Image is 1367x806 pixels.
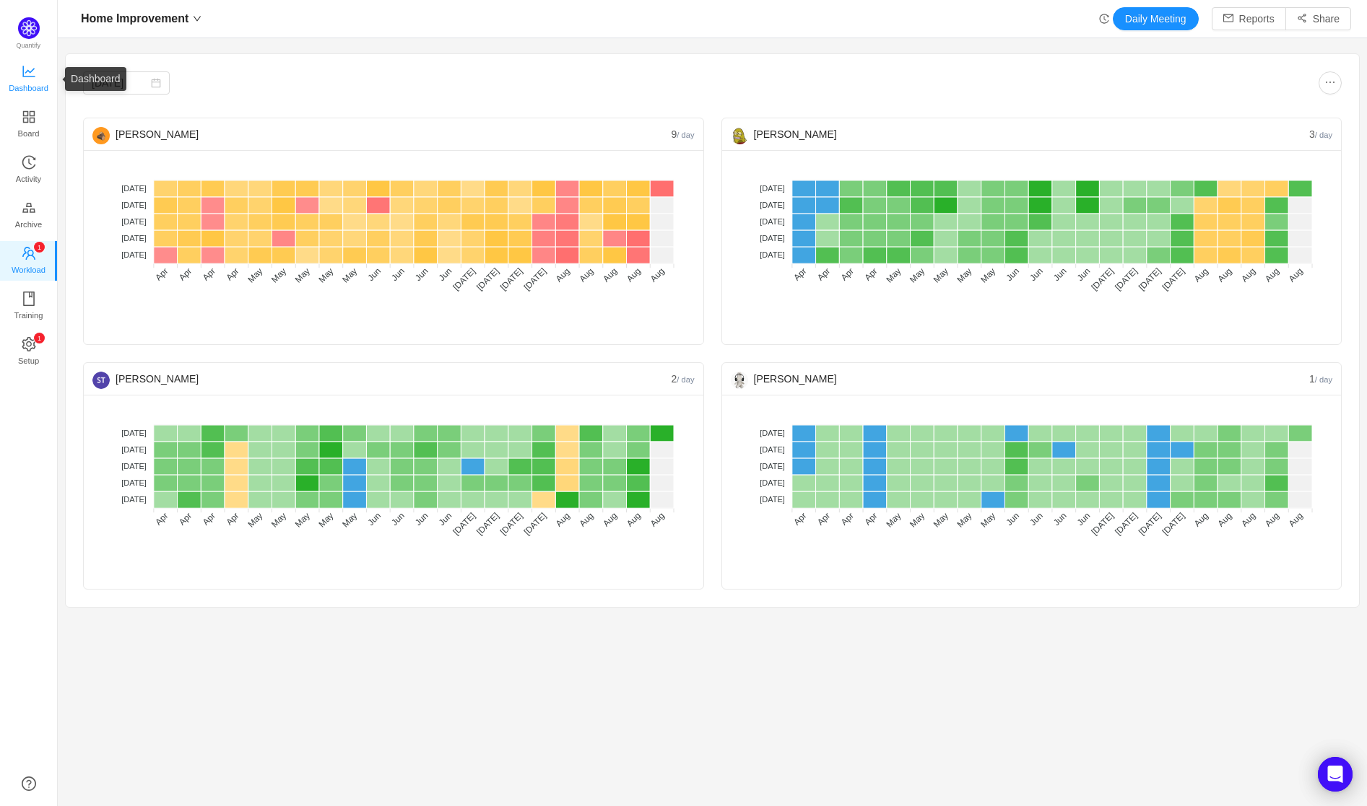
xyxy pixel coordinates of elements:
[17,42,41,49] span: Quantify
[474,266,501,293] tspan: [DATE]
[731,118,1309,150] div: [PERSON_NAME]
[625,511,643,529] tspan: Aug
[224,511,240,527] tspan: Apr
[22,201,36,230] a: Archive
[121,429,147,437] tspan: [DATE]
[22,292,36,306] i: icon: book
[269,511,288,530] tspan: May
[1099,14,1109,24] i: icon: history
[815,511,832,527] tspan: Apr
[1318,757,1353,792] div: Open Intercom Messenger
[22,338,36,367] a: icon: settingSetup
[1004,266,1021,284] tspan: Jun
[760,462,785,470] tspan: [DATE]
[1136,511,1163,538] tspan: [DATE]
[601,266,619,284] tspan: Aug
[22,65,36,94] a: Dashboard
[1075,266,1092,284] tspan: Jun
[121,478,147,487] tspan: [DATE]
[731,127,748,144] img: 24
[1309,128,1332,140] span: 3
[153,266,170,283] tspan: Apr
[498,511,525,538] tspan: [DATE]
[451,511,477,538] tspan: [DATE]
[760,495,785,504] tspan: [DATE]
[578,511,596,529] tspan: Aug
[18,17,40,39] img: Quantify
[908,511,926,530] tspan: May
[760,217,785,226] tspan: [DATE]
[1309,373,1332,385] span: 1
[760,250,785,259] tspan: [DATE]
[365,266,383,284] tspan: Jun
[884,511,903,530] tspan: May
[437,266,454,284] tspan: Jun
[92,127,110,144] img: 24
[437,511,454,528] tspan: Jun
[246,266,264,285] tspan: May
[1051,511,1068,528] tspan: Jun
[177,511,194,527] tspan: Apr
[1089,266,1116,293] tspan: [DATE]
[908,266,926,285] tspan: May
[83,71,170,95] input: Select date
[1160,266,1186,293] tspan: [DATE]
[1286,511,1304,529] tspan: Aug
[151,78,161,88] i: icon: calendar
[22,776,36,791] a: icon: question-circle
[22,201,36,215] i: icon: gold
[1113,7,1199,30] button: Daily Meeting
[1239,511,1257,529] tspan: Aug
[978,266,997,285] tspan: May
[37,333,40,343] p: 1
[554,511,572,529] tspan: Aug
[224,266,240,283] tspan: Apr
[884,266,903,285] tspan: May
[1192,266,1210,284] tspan: Aug
[121,217,147,226] tspan: [DATE]
[121,201,147,209] tspan: [DATE]
[931,266,950,285] tspan: May
[246,511,264,530] tspan: May
[1051,266,1068,284] tspan: Jun
[1136,266,1163,293] tspan: [DATE]
[1075,511,1092,528] tspan: Jun
[578,266,596,284] tspan: Aug
[177,266,194,283] tspan: Apr
[340,511,359,530] tspan: May
[14,301,43,330] span: Training
[838,266,855,283] tspan: Apr
[389,266,407,284] tspan: Jun
[121,250,147,259] tspan: [DATE]
[760,234,785,242] tspan: [DATE]
[1263,266,1281,284] tspan: Aug
[1285,7,1351,30] button: icon: share-altShare
[293,511,312,530] tspan: May
[677,375,694,384] small: / day
[317,266,336,285] tspan: May
[92,363,671,395] div: [PERSON_NAME]
[677,131,694,139] small: / day
[1113,511,1140,538] tspan: [DATE]
[16,165,41,193] span: Activity
[1315,375,1332,384] small: / day
[498,266,525,293] tspan: [DATE]
[838,511,855,527] tspan: Apr
[413,266,430,284] tspan: Jun
[317,511,336,530] tspan: May
[22,337,36,351] i: icon: setting
[193,14,201,23] i: icon: down
[22,292,36,321] a: Training
[22,110,36,124] i: icon: appstore
[22,246,36,260] i: icon: team
[201,266,217,283] tspan: Apr
[955,266,973,285] tspan: May
[1160,511,1186,538] tspan: [DATE]
[760,478,785,487] tspan: [DATE]
[625,266,643,284] tspan: Aug
[474,511,501,538] tspan: [DATE]
[760,201,785,209] tspan: [DATE]
[34,242,45,253] sup: 1
[365,511,383,528] tspan: Jun
[81,7,188,30] span: Home Improvement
